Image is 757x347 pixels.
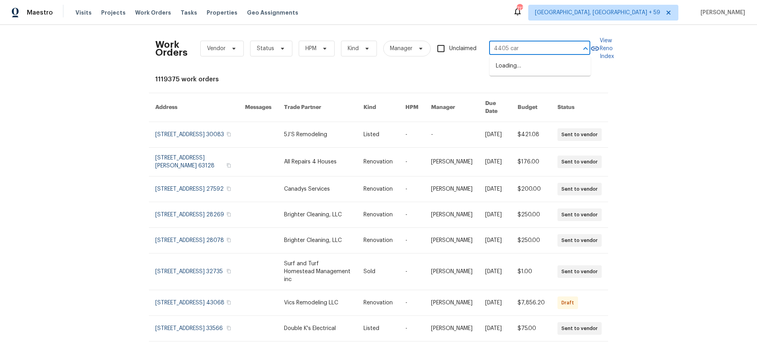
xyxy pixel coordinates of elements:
th: Status [551,93,608,122]
td: [PERSON_NAME] [425,316,479,341]
div: 1119375 work orders [155,75,602,83]
td: Listed [357,316,399,341]
td: 5J’S Remodeling [278,122,357,148]
button: Copy Address [225,131,232,138]
td: - [399,228,425,253]
input: Enter in an address [489,43,568,55]
span: Visits [75,9,92,17]
span: Status [257,45,274,53]
td: Renovation [357,176,399,202]
th: Messages [239,93,278,122]
span: Properties [207,9,237,17]
td: Renovation [357,148,399,176]
button: Copy Address [225,162,232,169]
button: Copy Address [225,268,232,275]
span: Projects [101,9,126,17]
th: Manager [425,93,479,122]
td: [PERSON_NAME] [425,253,479,290]
button: Close [580,43,591,54]
td: - [399,290,425,316]
th: Address [149,93,239,122]
span: [PERSON_NAME] [697,9,745,17]
th: Kind [357,93,399,122]
td: Sold [357,253,399,290]
a: View Reno Index [590,37,614,60]
td: Renovation [357,228,399,253]
td: [PERSON_NAME] [425,148,479,176]
span: Kind [348,45,359,53]
th: HPM [399,93,425,122]
th: Budget [511,93,551,122]
td: Double K's Electrical [278,316,357,341]
td: - [399,202,425,228]
td: Renovation [357,290,399,316]
button: Copy Address [225,299,232,306]
div: 712 [517,5,522,13]
span: Geo Assignments [247,9,298,17]
button: Copy Address [225,185,232,192]
div: Loading… [490,56,591,76]
td: Canadys Services [278,176,357,202]
th: Trade Partner [278,93,357,122]
td: Vics Remodeling LLC [278,290,357,316]
td: - [399,148,425,176]
td: Renovation [357,202,399,228]
td: [PERSON_NAME] [425,176,479,202]
button: Copy Address [225,236,232,244]
td: [PERSON_NAME] [425,290,479,316]
td: - [399,122,425,148]
td: [PERSON_NAME] [425,202,479,228]
td: Brighter Cleaning, LLC [278,202,357,228]
td: All Repairs 4 Houses [278,148,357,176]
td: - [425,122,479,148]
span: Vendor [207,45,226,53]
span: Unclaimed [449,45,476,53]
span: [GEOGRAPHIC_DATA], [GEOGRAPHIC_DATA] + 59 [535,9,660,17]
td: - [399,176,425,202]
td: - [399,316,425,341]
td: Listed [357,122,399,148]
span: Tasks [181,10,197,15]
h2: Work Orders [155,41,188,56]
td: [PERSON_NAME] [425,228,479,253]
button: Copy Address [225,324,232,332]
th: Due Date [479,93,511,122]
span: Manager [390,45,412,53]
span: Maestro [27,9,53,17]
span: HPM [305,45,316,53]
span: Work Orders [135,9,171,17]
td: Brighter Cleaning, LLC [278,228,357,253]
td: - [399,253,425,290]
button: Copy Address [225,211,232,218]
td: Surf and Turf Homestead Management inc [278,253,357,290]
